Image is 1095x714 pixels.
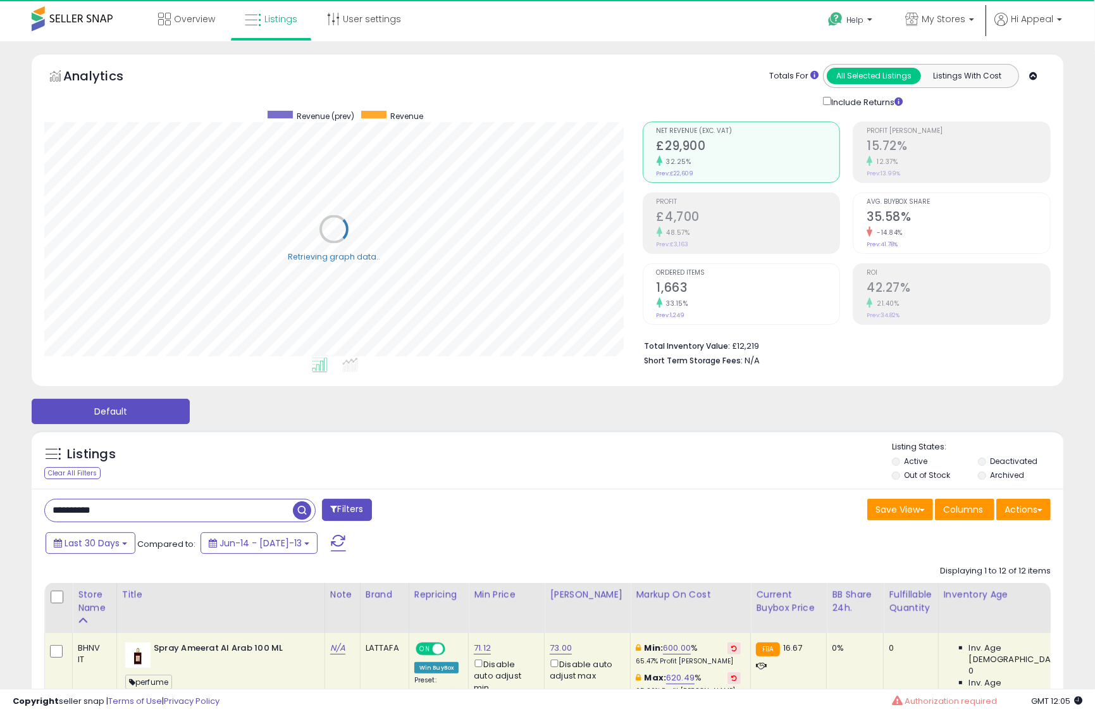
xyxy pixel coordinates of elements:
[636,588,745,601] div: Markup on Cost
[657,139,840,156] h2: £29,900
[645,355,743,366] b: Short Term Storage Fees:
[645,341,731,351] b: Total Inventory Value:
[872,157,898,166] small: 12.37%
[905,456,928,467] label: Active
[940,565,1051,577] div: Displaying 1 to 12 of 12 items
[78,588,111,615] div: Store Name
[867,280,1050,297] h2: 42.27%
[330,642,345,654] a: N/A
[867,270,1050,277] span: ROI
[867,128,1050,135] span: Profit [PERSON_NAME]
[814,94,918,109] div: Include Returns
[892,441,1063,453] p: Listing States:
[125,642,151,668] img: 21bhIF4L08L._SL40_.jpg
[414,588,464,601] div: Repricing
[122,588,319,601] div: Title
[832,588,878,615] div: BB Share 24h.
[636,672,741,696] div: %
[935,499,994,520] button: Columns
[657,311,685,319] small: Prev: 1,249
[1011,13,1053,25] span: Hi Appeal
[645,642,664,654] b: Min:
[636,657,741,666] p: 65.47% Profit [PERSON_NAME]
[969,677,1085,700] span: Inv. Age [DEMOGRAPHIC_DATA]:
[154,642,307,658] b: Spray Ameerat Al Arab 100 ML
[969,642,1085,665] span: Inv. Age [DEMOGRAPHIC_DATA]:
[322,499,371,521] button: Filters
[769,70,819,82] div: Totals For
[78,642,107,665] div: BHNV IT
[872,228,903,237] small: -14.84%
[662,157,691,166] small: 32.25%
[920,68,1015,84] button: Listings With Cost
[889,642,928,654] div: 0
[990,456,1037,467] label: Deactivated
[330,588,355,601] div: Note
[867,499,933,520] button: Save View
[846,15,863,25] span: Help
[474,642,491,654] a: 71.12
[13,695,59,707] strong: Copyright
[13,696,220,708] div: seller snap | |
[164,695,220,707] a: Privacy Policy
[905,470,951,480] label: Out of Stock
[414,662,459,673] div: Win BuyBox
[990,470,1024,480] label: Archived
[662,228,690,237] small: 48.57%
[872,299,899,308] small: 21.40%
[631,583,751,633] th: The percentage added to the cost of goods (COGS) that forms the calculator for Min & Max prices.
[867,241,898,248] small: Prev: 41.78%
[944,588,1089,601] div: Inventory Age
[645,672,667,684] b: Max:
[67,446,116,463] h5: Listings
[663,642,691,654] a: 600.00
[832,642,874,654] div: 0%
[943,503,983,516] span: Columns
[756,588,821,615] div: Current Buybox Price
[288,251,380,262] div: Retrieving graph data..
[636,642,741,666] div: %
[867,170,900,177] small: Prev: 13.99%
[32,399,190,424] button: Default
[46,532,135,554] button: Last 30 Days
[201,532,318,554] button: Jun-14 - [DATE]-13
[137,538,195,550] span: Compared to:
[366,588,404,601] div: Brand
[443,644,464,654] span: OFF
[745,354,760,366] span: N/A
[867,210,1050,227] h2: 35.58%
[108,695,162,707] a: Terms of Use
[827,11,843,27] i: Get Help
[645,337,1041,353] li: £12,219
[867,199,1050,206] span: Avg. Buybox Share
[666,672,695,684] a: 620.49
[889,588,932,615] div: Fulfillable Quantity
[662,299,688,308] small: 33.15%
[867,139,1050,156] h2: 15.72%
[44,467,101,479] div: Clear All Filters
[550,642,572,654] a: 73.00
[636,687,741,696] p: 65.96% Profit [PERSON_NAME]
[657,270,840,277] span: Ordered Items
[657,128,840,135] span: Net Revenue (Exc. VAT)
[657,170,694,177] small: Prev: £22,609
[783,642,803,654] span: 16.67
[969,665,974,677] span: 0
[220,537,302,549] span: Jun-14 - [DATE]-13
[922,13,965,25] span: My Stores
[994,13,1062,41] a: Hi Appeal
[657,199,840,206] span: Profit
[657,241,689,248] small: Prev: £3,163
[1031,695,1082,707] span: 2025-08-13 12:05 GMT
[657,280,840,297] h2: 1,663
[818,2,885,41] a: Help
[756,642,779,656] small: FBA
[550,588,625,601] div: [PERSON_NAME]
[657,210,840,227] h2: £4,700
[63,67,148,88] h5: Analytics
[996,499,1051,520] button: Actions
[264,13,297,25] span: Listings
[65,537,120,549] span: Last 30 Days
[125,675,172,689] span: perfume
[474,657,535,694] div: Disable auto adjust min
